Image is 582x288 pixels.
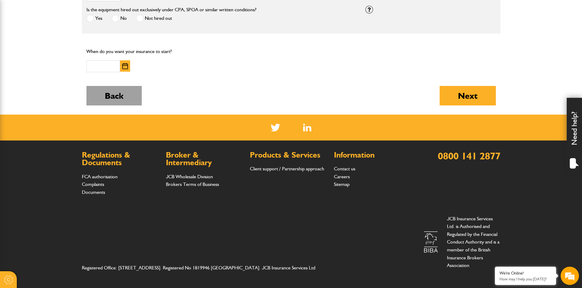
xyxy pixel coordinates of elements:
img: Linked In [303,124,311,131]
p: When do you want your insurance to start? [86,48,217,55]
a: Sitemap [334,181,350,187]
img: Twitter [271,124,280,131]
p: JCB Insurance Services Ltd. is Authorised and Regulated by the Financial Conduct Authority and is... [447,215,500,269]
h2: Information [334,151,412,159]
address: Registered Office: [STREET_ADDRESS]. Registered No 1819946 [GEOGRAPHIC_DATA]. JCB Insurance Servi... [82,264,328,272]
a: Contact us [334,166,355,172]
a: Documents [82,189,105,195]
h2: Broker & Intermediary [166,151,244,167]
a: JCB Wholesale Division [166,174,213,180]
label: No [112,15,127,22]
div: We're Online! [500,271,551,276]
a: Careers [334,174,350,180]
img: Choose date [122,63,128,69]
button: Next [440,86,496,105]
label: Is the equipment hired out exclusively under CPA, SPOA or similar written conditions? [86,7,256,12]
h2: Regulations & Documents [82,151,160,167]
a: Complaints [82,181,104,187]
a: Client support / Partnership approach [250,166,324,172]
a: Brokers Terms of Business [166,181,219,187]
a: FCA authorisation [82,174,118,180]
div: Need help? [567,98,582,174]
a: LinkedIn [303,124,311,131]
p: How may I help you today? [500,277,551,281]
h2: Products & Services [250,151,328,159]
button: Back [86,86,142,105]
label: Yes [86,15,102,22]
label: Not hired out [136,15,172,22]
a: 0800 141 2877 [438,150,500,162]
